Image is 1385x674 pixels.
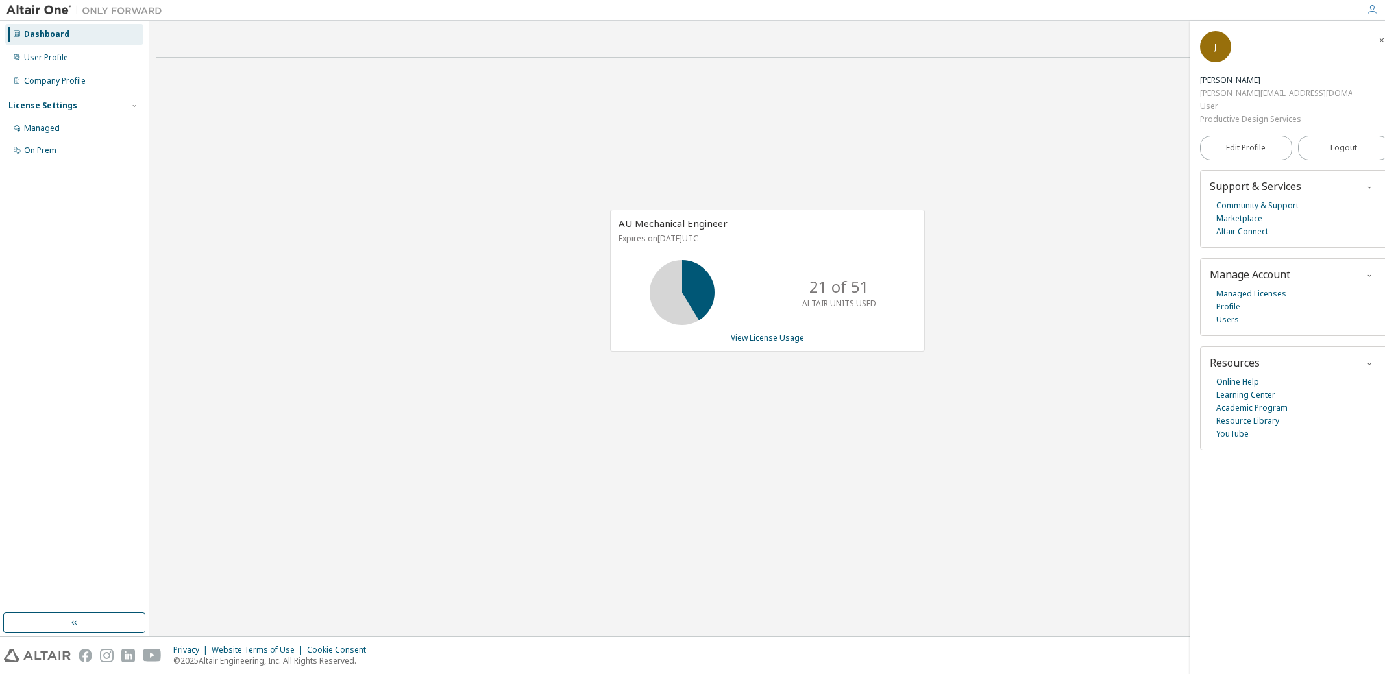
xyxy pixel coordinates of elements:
[79,649,92,662] img: facebook.svg
[1216,376,1259,389] a: Online Help
[1330,141,1357,154] span: Logout
[802,298,876,309] p: ALTAIR UNITS USED
[1200,87,1352,100] div: [PERSON_NAME][EMAIL_ADDRESS][DOMAIN_NAME]
[1200,136,1292,160] a: Edit Profile
[1200,113,1352,126] div: Productive Design Services
[143,649,162,662] img: youtube.svg
[1216,300,1240,313] a: Profile
[100,649,114,662] img: instagram.svg
[212,645,307,655] div: Website Terms of Use
[1216,199,1299,212] a: Community & Support
[1200,74,1352,87] div: Jon McManus
[24,123,60,134] div: Managed
[173,645,212,655] div: Privacy
[8,101,77,111] div: License Settings
[1226,143,1266,153] span: Edit Profile
[1216,225,1268,238] a: Altair Connect
[307,645,374,655] div: Cookie Consent
[24,53,68,63] div: User Profile
[731,332,804,343] a: View License Usage
[1200,100,1352,113] div: User
[1216,415,1279,427] a: Resource Library
[619,233,913,244] p: Expires on [DATE] UTC
[809,276,869,298] p: 21 of 51
[24,76,86,86] div: Company Profile
[24,145,56,156] div: On Prem
[121,649,135,662] img: linkedin.svg
[24,29,69,40] div: Dashboard
[1216,389,1275,402] a: Learning Center
[6,4,169,17] img: Altair One
[1210,179,1301,193] span: Support & Services
[1216,313,1239,326] a: Users
[1216,287,1286,300] a: Managed Licenses
[619,217,728,230] span: AU Mechanical Engineer
[1216,212,1262,225] a: Marketplace
[1216,427,1249,440] a: YouTube
[1210,355,1260,370] span: Resources
[1210,267,1290,282] span: Manage Account
[1216,402,1288,415] a: Academic Program
[1214,42,1217,53] span: J
[4,649,71,662] img: altair_logo.svg
[173,655,374,666] p: © 2025 Altair Engineering, Inc. All Rights Reserved.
